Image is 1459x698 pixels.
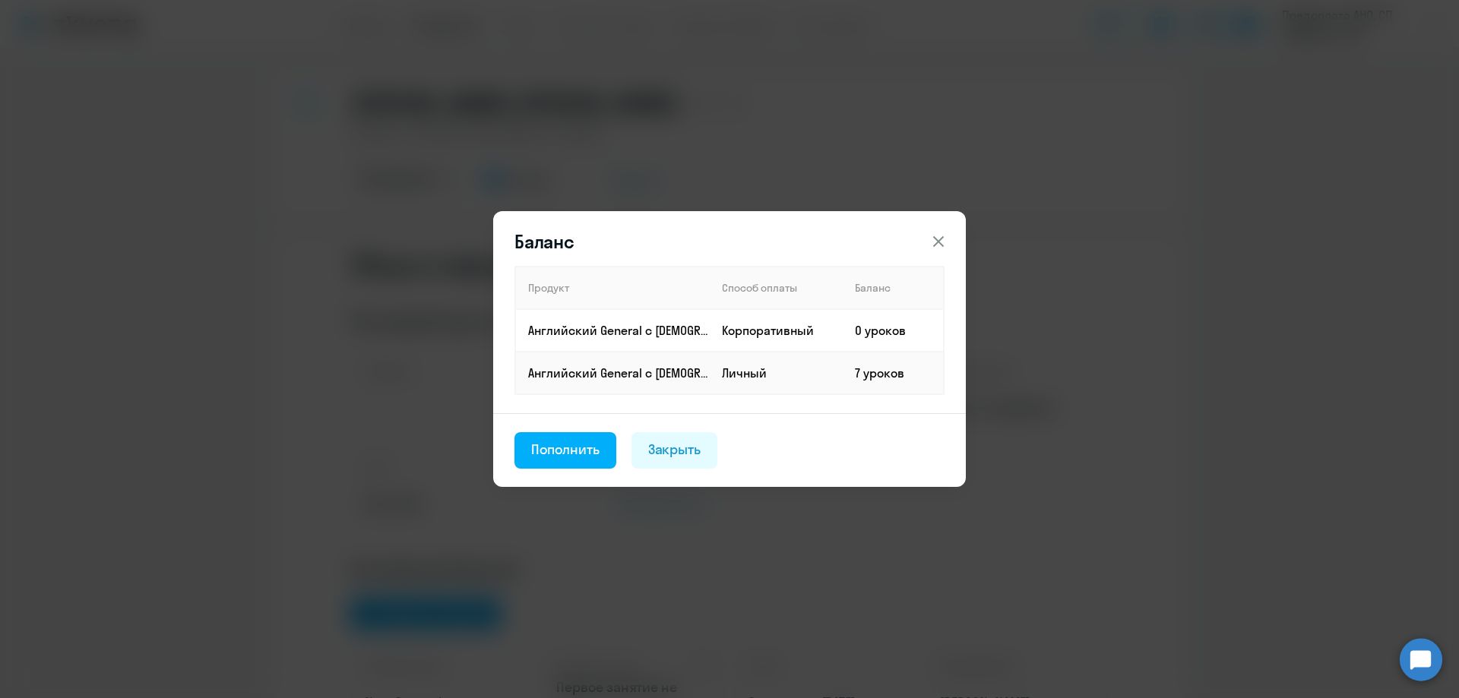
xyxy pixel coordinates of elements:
th: Способ оплаты [710,267,843,309]
p: Английский General с [DEMOGRAPHIC_DATA] преподавателем [528,322,709,339]
td: Корпоративный [710,309,843,352]
td: 0 уроков [843,309,944,352]
div: Пополнить [531,440,600,460]
header: Баланс [493,229,966,254]
th: Продукт [515,267,710,309]
div: Закрыть [648,440,701,460]
button: Пополнить [514,432,616,469]
td: 7 уроков [843,352,944,394]
td: Личный [710,352,843,394]
p: Английский General с [DEMOGRAPHIC_DATA] преподавателем [528,365,709,381]
button: Закрыть [631,432,718,469]
th: Баланс [843,267,944,309]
